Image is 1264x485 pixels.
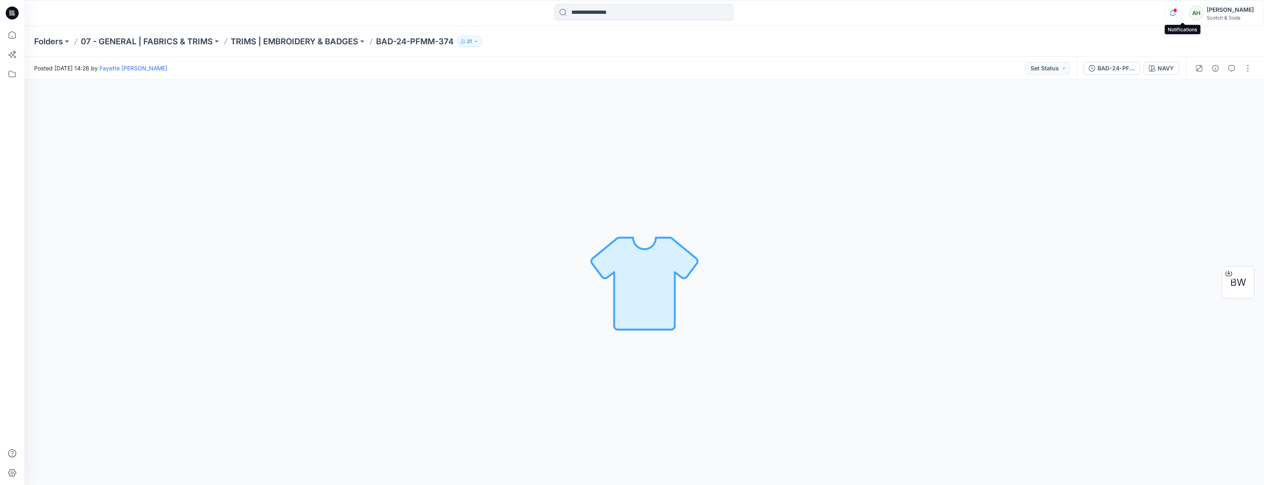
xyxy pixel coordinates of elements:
[99,65,167,72] a: Fayette [PERSON_NAME]
[467,37,472,46] p: 21
[1098,64,1135,73] div: BAD-24-PFMM-374
[1143,62,1179,75] button: NAVY
[81,36,213,47] a: 07 - GENERAL | FABRICS & TRIMS
[1207,15,1254,21] div: Scotch & Soda
[1158,64,1174,73] div: NAVY
[1207,5,1254,15] div: [PERSON_NAME]
[457,36,482,47] button: 21
[1209,62,1222,75] button: Details
[34,64,167,72] span: Posted [DATE] 14:26 by
[1083,62,1140,75] button: BAD-24-PFMM-374
[588,226,701,339] img: No Outline
[1189,6,1204,20] div: AH
[1230,275,1246,290] span: BW
[231,36,358,47] a: TRIMS | EMBROIDERY & BADGES
[376,36,454,47] p: BAD-24-PFMM-374
[34,36,63,47] a: Folders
